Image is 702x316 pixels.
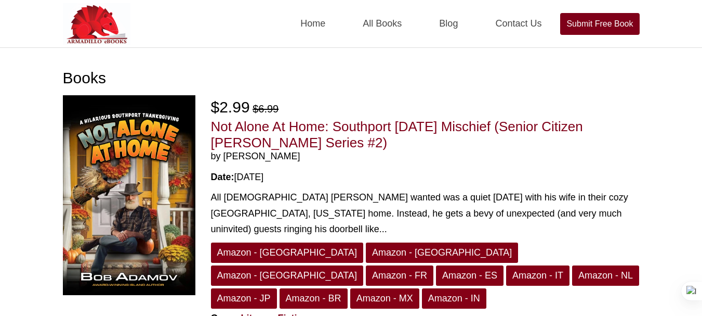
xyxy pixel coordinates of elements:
[63,69,640,87] h1: Books
[572,266,639,286] a: Amazon - NL
[63,95,195,295] img: Not Alone At Home: Southport Thanksgiving Mischief (Senior Citizen George Ivers Series #2)
[350,288,419,309] a: Amazon - MX
[211,266,363,286] a: Amazon - [GEOGRAPHIC_DATA]
[506,266,569,286] a: Amazon - IT
[253,103,279,115] del: $6.99
[211,170,640,184] div: [DATE]
[211,189,640,237] div: All [DEMOGRAPHIC_DATA] [PERSON_NAME] wanted was a quiet [DATE] with his wife in their cozy [GEOGR...
[560,13,639,35] a: Submit Free Book
[211,151,640,162] span: by [PERSON_NAME]
[436,266,504,286] a: Amazon - ES
[211,172,234,182] strong: Date:
[366,266,433,286] a: Amazon - FR
[422,288,486,309] a: Amazon - IN
[211,98,250,116] span: $2.99
[366,243,518,263] a: Amazon - [GEOGRAPHIC_DATA]
[211,243,363,263] a: Amazon - [GEOGRAPHIC_DATA]
[280,288,348,309] a: Amazon - BR
[211,119,583,150] a: Not Alone At Home: Southport [DATE] Mischief (Senior Citizen [PERSON_NAME] Series #2)
[211,288,277,309] a: Amazon - JP
[63,3,130,45] img: Armadilloebooks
